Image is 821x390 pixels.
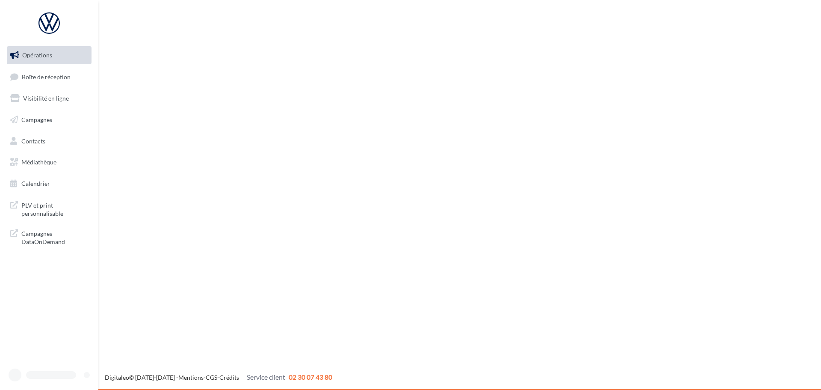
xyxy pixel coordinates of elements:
a: Campagnes [5,111,93,129]
span: Opérations [22,51,52,59]
span: Service client [247,373,285,381]
a: Médiathèque [5,153,93,171]
a: Mentions [178,374,204,381]
a: CGS [206,374,217,381]
a: Boîte de réception [5,68,93,86]
a: PLV et print personnalisable [5,196,93,221]
a: Calendrier [5,175,93,193]
span: Calendrier [21,180,50,187]
span: Médiathèque [21,158,56,166]
span: 02 30 07 43 80 [289,373,332,381]
a: Crédits [219,374,239,381]
span: Contacts [21,137,45,144]
span: Boîte de réception [22,73,71,80]
span: PLV et print personnalisable [21,199,88,218]
a: Opérations [5,46,93,64]
a: Contacts [5,132,93,150]
a: Visibilité en ligne [5,89,93,107]
span: © [DATE]-[DATE] - - - [105,374,332,381]
span: Campagnes [21,116,52,123]
span: Campagnes DataOnDemand [21,228,88,246]
a: Digitaleo [105,374,129,381]
span: Visibilité en ligne [23,95,69,102]
a: Campagnes DataOnDemand [5,224,93,250]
